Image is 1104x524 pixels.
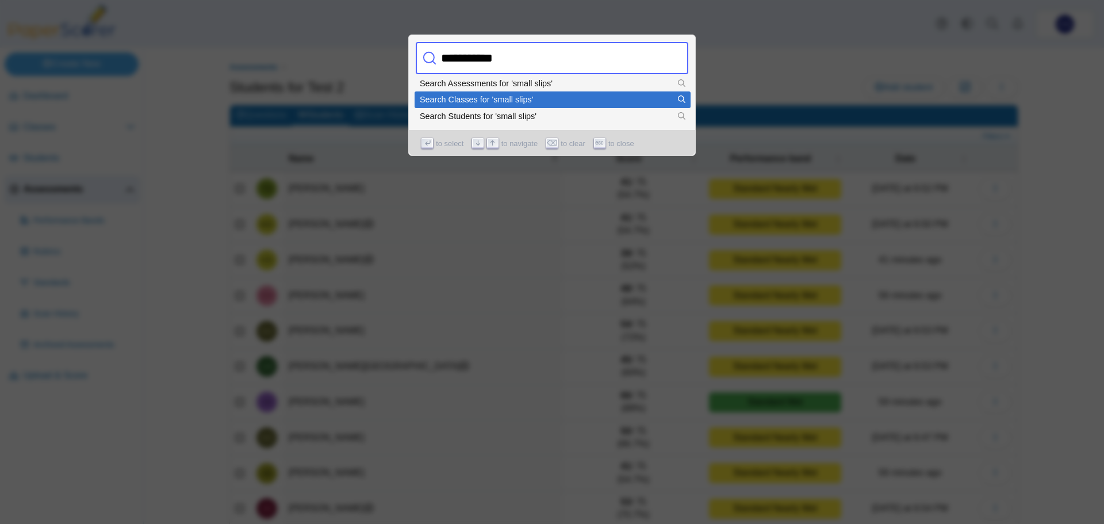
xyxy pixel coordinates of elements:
[608,138,634,150] span: to close
[501,138,538,150] span: to navigate
[420,112,685,120] div: Search Students for 'small slips'
[561,138,585,150] span: to clear
[420,79,685,87] div: Search Assessments for 'small slips'
[488,139,497,147] svg: Arrow up
[436,138,463,150] span: to select
[420,95,685,104] div: Search Classes for 'small slips'
[595,139,604,147] svg: Escape key
[474,139,482,147] svg: Arrow down
[423,139,432,147] svg: Enter key
[546,138,558,148] span: ⌫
